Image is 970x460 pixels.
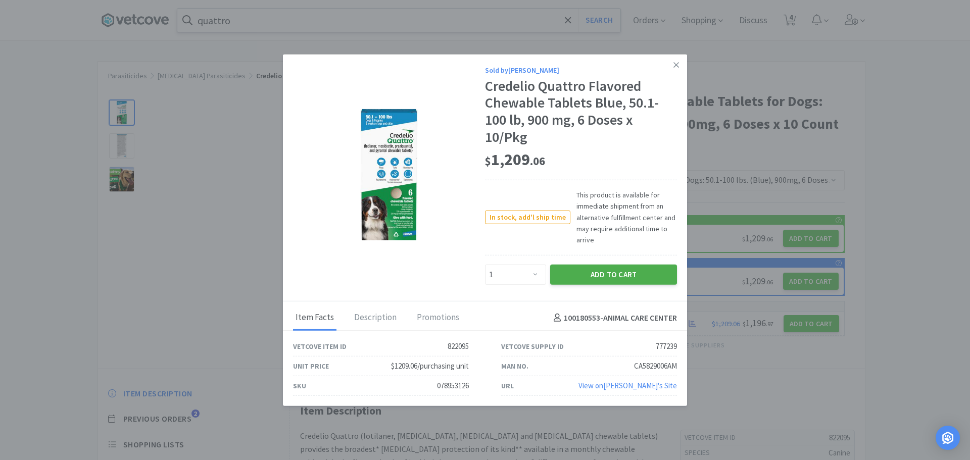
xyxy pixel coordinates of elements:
[578,381,677,390] a: View on[PERSON_NAME]'s Site
[293,305,336,331] div: Item Facts
[485,149,545,170] span: 1,209
[570,189,677,246] span: This product is available for immediate shipment from an alternative fulfillment center and may r...
[501,341,564,352] div: Vetcove Supply ID
[293,341,347,352] div: Vetcove Item ID
[550,265,677,285] button: Add to Cart
[391,360,469,372] div: $1209.06/purchasing unit
[448,340,469,352] div: 822095
[293,361,329,372] div: Unit Price
[352,305,399,331] div: Description
[634,360,677,372] div: CA5829006AM
[530,154,545,168] span: . 06
[501,361,528,372] div: Man No.
[501,380,514,391] div: URL
[936,426,960,450] div: Open Intercom Messenger
[485,154,491,168] span: $
[486,211,570,224] span: In stock, add'l ship time
[437,380,469,392] div: 078953126
[323,109,455,240] img: 1425c5ad42cb48dcaa806bdb79a31547_777239.jpeg
[656,340,677,352] div: 777239
[485,64,677,75] div: Sold by [PERSON_NAME]
[485,78,677,145] div: Credelio Quattro Flavored Chewable Tablets Blue, 50.1-100 lb, 900 mg, 6 Doses x 10/Pkg
[293,380,306,391] div: SKU
[550,311,677,324] h4: 100180553 - ANIMAL CARE CENTER
[414,305,462,331] div: Promotions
